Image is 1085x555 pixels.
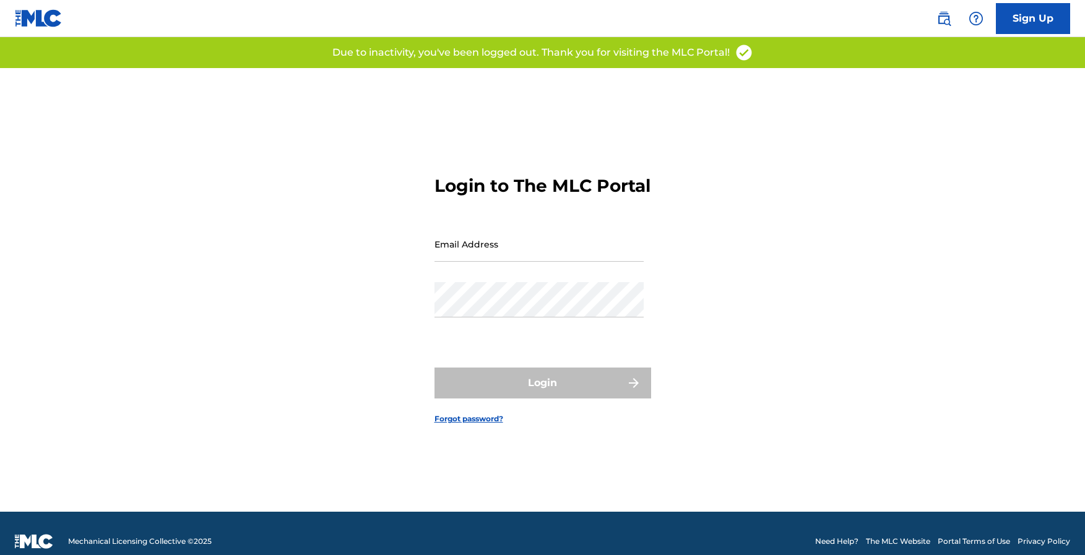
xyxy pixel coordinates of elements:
[964,6,988,31] div: Help
[1023,496,1085,555] iframe: Chat Widget
[68,536,212,547] span: Mechanical Licensing Collective © 2025
[936,11,951,26] img: search
[1018,536,1070,547] a: Privacy Policy
[996,3,1070,34] a: Sign Up
[866,536,930,547] a: The MLC Website
[969,11,983,26] img: help
[938,536,1010,547] a: Portal Terms of Use
[15,534,53,549] img: logo
[735,43,753,62] img: access
[15,9,63,27] img: MLC Logo
[332,45,730,60] p: Due to inactivity, you've been logged out. Thank you for visiting the MLC Portal!
[434,175,651,197] h3: Login to The MLC Portal
[434,413,503,424] a: Forgot password?
[815,536,858,547] a: Need Help?
[932,6,956,31] a: Public Search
